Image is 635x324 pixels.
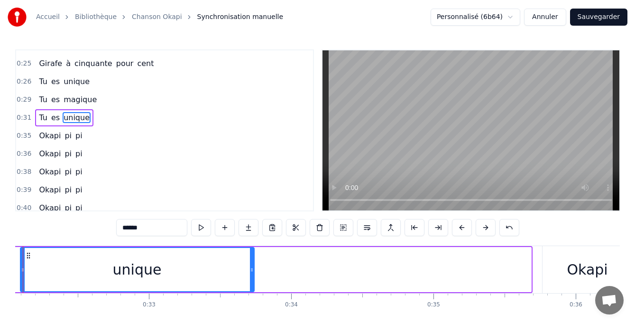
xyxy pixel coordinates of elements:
[64,130,73,141] span: pi
[64,184,73,195] span: pi
[570,301,582,309] div: 0:36
[17,149,31,159] span: 0:36
[113,259,162,280] div: unique
[64,202,73,213] span: pi
[17,77,31,86] span: 0:26
[63,94,98,105] span: magique
[64,166,73,177] span: pi
[17,95,31,105] span: 0:29
[74,148,83,159] span: pi
[595,286,624,314] div: Ouvrir le chat
[50,94,61,105] span: es
[75,12,117,22] a: Bibliothèque
[50,112,61,123] span: es
[74,202,83,213] span: pi
[285,301,298,309] div: 0:34
[38,166,62,177] span: Okapi
[570,9,627,26] button: Sauvegarder
[8,8,27,27] img: youka
[136,58,155,69] span: cent
[17,131,31,141] span: 0:35
[143,301,156,309] div: 0:33
[74,166,83,177] span: pi
[36,12,60,22] a: Accueil
[427,301,440,309] div: 0:35
[17,59,31,68] span: 0:25
[50,76,61,87] span: es
[74,184,83,195] span: pi
[38,130,62,141] span: Okapi
[17,185,31,195] span: 0:39
[38,112,48,123] span: Tu
[524,9,566,26] button: Annuler
[65,58,72,69] span: à
[132,12,182,22] a: Chanson Okapi
[64,148,73,159] span: pi
[567,259,607,280] div: Okapi
[38,94,48,105] span: Tu
[36,12,283,22] nav: breadcrumb
[17,203,31,213] span: 0:40
[74,130,83,141] span: pi
[115,58,135,69] span: pour
[38,202,62,213] span: Okapi
[197,12,284,22] span: Synchronisation manuelle
[38,58,63,69] span: Girafe
[17,113,31,123] span: 0:31
[38,184,62,195] span: Okapi
[63,76,91,87] span: unique
[38,148,62,159] span: Okapi
[17,167,31,177] span: 0:38
[63,112,91,123] span: unique
[74,58,113,69] span: cinquante
[38,76,48,87] span: Tu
